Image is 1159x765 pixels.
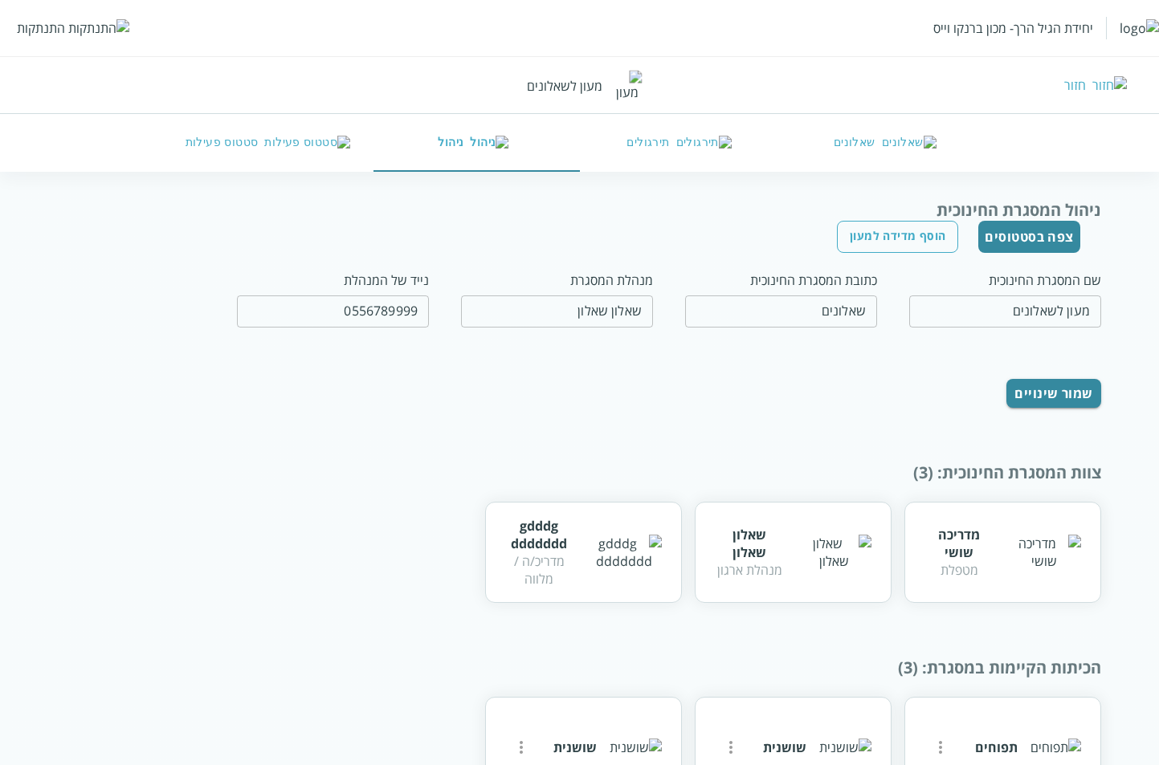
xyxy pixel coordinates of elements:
button: ניהול [373,114,579,172]
button: הוסף מדידה למעון [837,221,958,253]
input: נייד של המנהלת [237,295,429,328]
img: התנתקות [68,19,129,37]
div: יחידת הגיל הרך- מכון ברנקו וייס [933,19,1093,37]
img: תפוחים [1030,739,1081,756]
input: מנהלת המסגרת [461,295,653,328]
div: מדריכה שושי [924,526,994,561]
div: כתובת המסגרת החינוכית [685,271,877,289]
div: מנהלת ארגון [715,561,784,579]
div: ניהול המסגרת החינוכית [58,199,1101,221]
div: שושנית [763,739,806,756]
div: מדריכ/ה / מלווה [505,552,573,588]
img: שושנית [819,739,871,756]
button: תירגולים [580,114,786,172]
img: logo [1120,19,1159,37]
div: התנתקות [17,19,65,37]
button: more [715,731,747,763]
img: ניהול [470,136,508,150]
button: שמור שינויים [1006,379,1101,408]
img: מדריכה שושי [1006,535,1081,570]
div: נייד של המנהלת [237,271,429,289]
button: סטטוס פעילות [168,114,373,172]
img: סטטוס פעילות [264,136,350,150]
button: more [505,731,537,763]
img: תירגולים [676,136,732,150]
div: שושנית [553,739,597,756]
button: צפה בסטטוסים [978,221,1080,253]
div: חזור [1064,76,1086,94]
button: שאלונים [786,114,991,172]
div: שם המסגרת החינוכית [909,271,1101,289]
div: מטפלת [924,561,994,579]
img: שושנית [610,739,662,756]
div: שאלון שאלון [715,526,784,561]
button: more [924,731,957,763]
img: gdddg ddddddd [586,535,662,570]
img: שאלון שאלון [798,535,871,570]
img: שאלונים [882,136,937,150]
div: הכיתות הקיימות במסגרת : (3) [58,657,1101,678]
div: צוות המסגרת החינוכית : (3) [58,462,1101,483]
div: gdddg ddddddd [505,517,573,552]
div: תפוחים [975,739,1018,756]
input: כתובת המסגרת החינוכית [685,295,877,328]
img: חזור [1092,76,1127,94]
div: מנהלת המסגרת [461,271,653,289]
input: שם המסגרת החינוכית [909,295,1101,328]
